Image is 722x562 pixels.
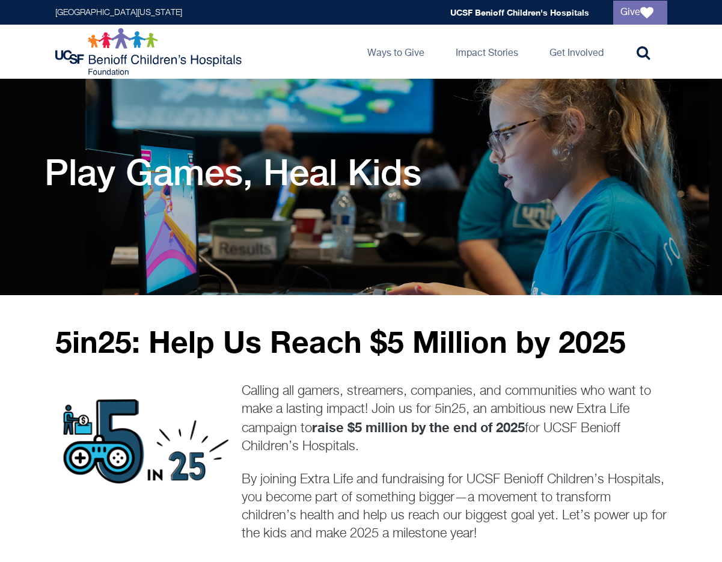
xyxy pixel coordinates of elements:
[44,151,421,193] h1: Play Games, Heal Kids
[312,420,525,435] strong: raise $5 million by the end of 2025
[55,28,245,76] img: Logo for UCSF Benioff Children's Hospitals Foundation
[55,323,626,359] strong: 5in25: Help Us Reach $5 Million by 2025
[540,25,613,79] a: Get Involved
[242,382,667,456] p: Calling all gamers, streamers, companies, and communities who want to make a lasting impact! Join...
[613,1,667,25] a: Give
[242,471,667,543] p: By joining Extra Life and fundraising for UCSF Benioff Children’s Hospitals, you become part of s...
[55,382,231,515] img: 5in25
[450,7,589,17] a: UCSF Benioff Children's Hospitals
[446,25,528,79] a: Impact Stories
[55,8,182,17] a: [GEOGRAPHIC_DATA][US_STATE]
[358,25,434,79] a: Ways to Give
